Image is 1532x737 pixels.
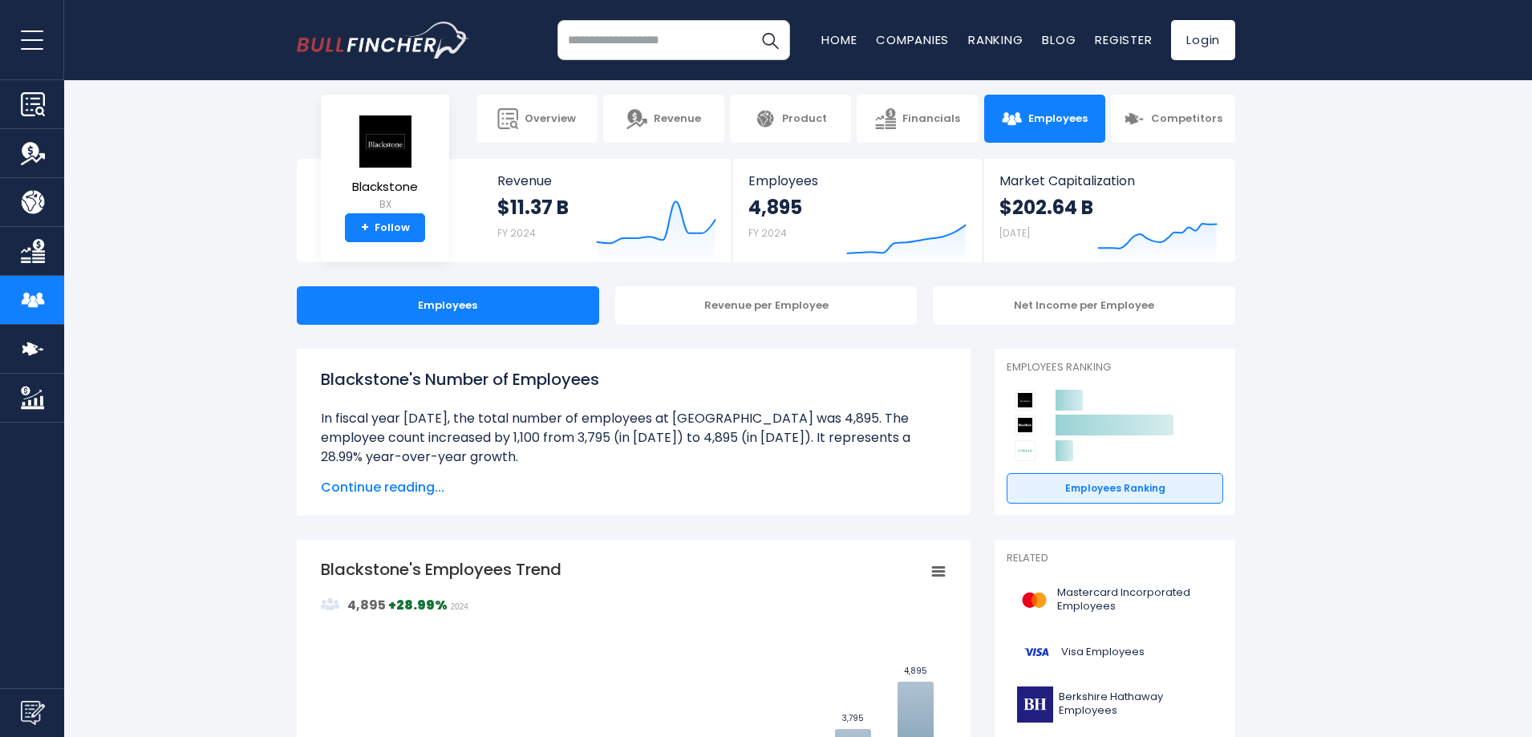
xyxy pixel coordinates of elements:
[352,197,418,212] small: BX
[1007,630,1223,674] a: Visa Employees
[321,409,946,467] li: In fiscal year [DATE], the total number of employees at [GEOGRAPHIC_DATA] was 4,895. The employee...
[1042,31,1076,48] a: Blog
[497,173,716,188] span: Revenue
[842,712,864,724] text: 3,795
[654,112,701,126] span: Revenue
[603,95,724,143] a: Revenue
[999,195,1093,220] strong: $202.64 B
[321,558,561,581] tspan: Blackstone's Employees Trend
[1007,361,1223,375] p: Employees Ranking
[481,159,732,262] a: Revenue $11.37 B FY 2024
[1028,112,1088,126] span: Employees
[968,31,1023,48] a: Ranking
[396,596,448,614] strong: 28.99%
[1016,634,1056,670] img: V logo
[1016,686,1054,723] img: BRK-B logo
[1015,390,1036,411] img: Blackstone competitors logo
[1059,690,1214,718] span: Berkshire Hathaway Employees
[476,95,598,143] a: Overview
[857,95,978,143] a: Financials
[1171,20,1235,60] a: Login
[748,226,787,240] small: FY 2024
[347,596,386,614] strong: 4,895
[1016,582,1052,618] img: MA logo
[1095,31,1152,48] a: Register
[732,159,982,262] a: Employees 4,895 FY 2024
[902,112,960,126] span: Financials
[345,213,425,242] a: +Follow
[904,665,927,677] text: 4,895
[933,286,1235,325] div: Net Income per Employee
[352,180,418,194] span: Blackstone
[821,31,857,48] a: Home
[497,226,536,240] small: FY 2024
[1007,682,1223,727] a: Berkshire Hathaway Employees
[388,596,448,614] strong: +
[615,286,918,325] div: Revenue per Employee
[351,114,419,214] a: Blackstone BX
[297,22,469,59] a: Go to homepage
[876,31,949,48] a: Companies
[361,221,369,235] strong: +
[748,173,966,188] span: Employees
[1015,440,1036,461] img: Apollo Global Management competitors logo
[730,95,851,143] a: Product
[497,195,569,220] strong: $11.37 B
[1007,578,1223,622] a: Mastercard Incorporated Employees
[451,602,468,611] span: 2024
[297,22,469,59] img: bullfincher logo
[782,112,827,126] span: Product
[321,367,946,391] h1: Blackstone's Number of Employees
[1061,646,1145,659] span: Visa Employees
[1151,112,1222,126] span: Competitors
[1007,552,1223,565] p: Related
[999,173,1218,188] span: Market Capitalization
[1057,586,1214,613] span: Mastercard Incorporated Employees
[984,95,1105,143] a: Employees
[999,226,1030,240] small: [DATE]
[750,20,790,60] button: Search
[297,286,599,325] div: Employees
[1007,473,1223,504] a: Employees Ranking
[983,159,1234,262] a: Market Capitalization $202.64 B [DATE]
[321,595,340,614] img: graph_employee_icon.svg
[1111,95,1235,143] a: Competitors
[321,478,946,497] span: Continue reading...
[1015,415,1036,435] img: BlackRock competitors logo
[748,195,802,220] strong: 4,895
[525,112,576,126] span: Overview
